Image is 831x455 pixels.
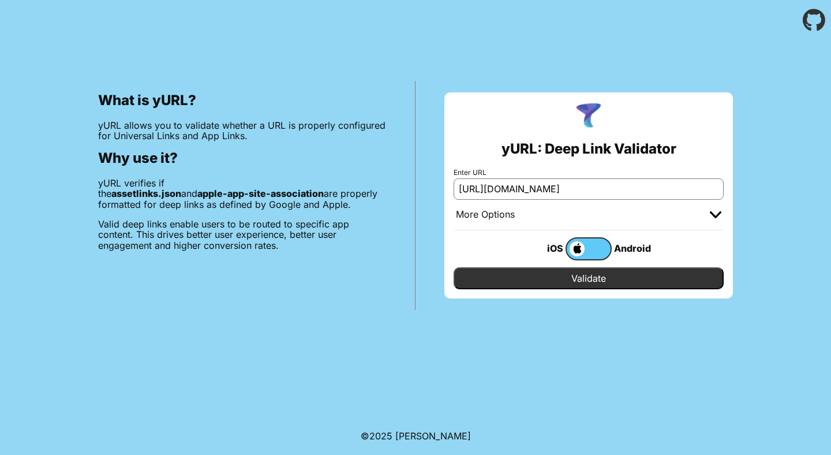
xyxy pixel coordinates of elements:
[454,169,724,177] label: Enter URL
[456,209,515,221] div: More Options
[501,141,676,157] h2: yURL: Deep Link Validator
[98,219,386,251] p: Valid deep links enable users to be routed to specific app content. This drives better user exper...
[612,241,658,256] div: Android
[395,430,471,442] a: Michael Ibragimchayev's Personal Site
[361,417,471,455] footer: ©
[197,188,324,199] b: apple-app-site-association
[369,430,392,442] span: 2025
[98,178,386,210] p: yURL verifies if the and are properly formatted for deep links as defined by Google and Apple.
[574,102,604,132] img: yURL Logo
[98,120,386,141] p: yURL allows you to validate whether a URL is properly configured for Universal Links and App Links.
[519,241,566,256] div: iOS
[710,211,721,218] img: chevron
[98,92,386,109] h2: What is yURL?
[111,188,181,199] b: assetlinks.json
[98,150,386,166] h2: Why use it?
[454,267,724,289] input: Validate
[454,178,724,199] input: e.g. https://app.chayev.com/xyx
